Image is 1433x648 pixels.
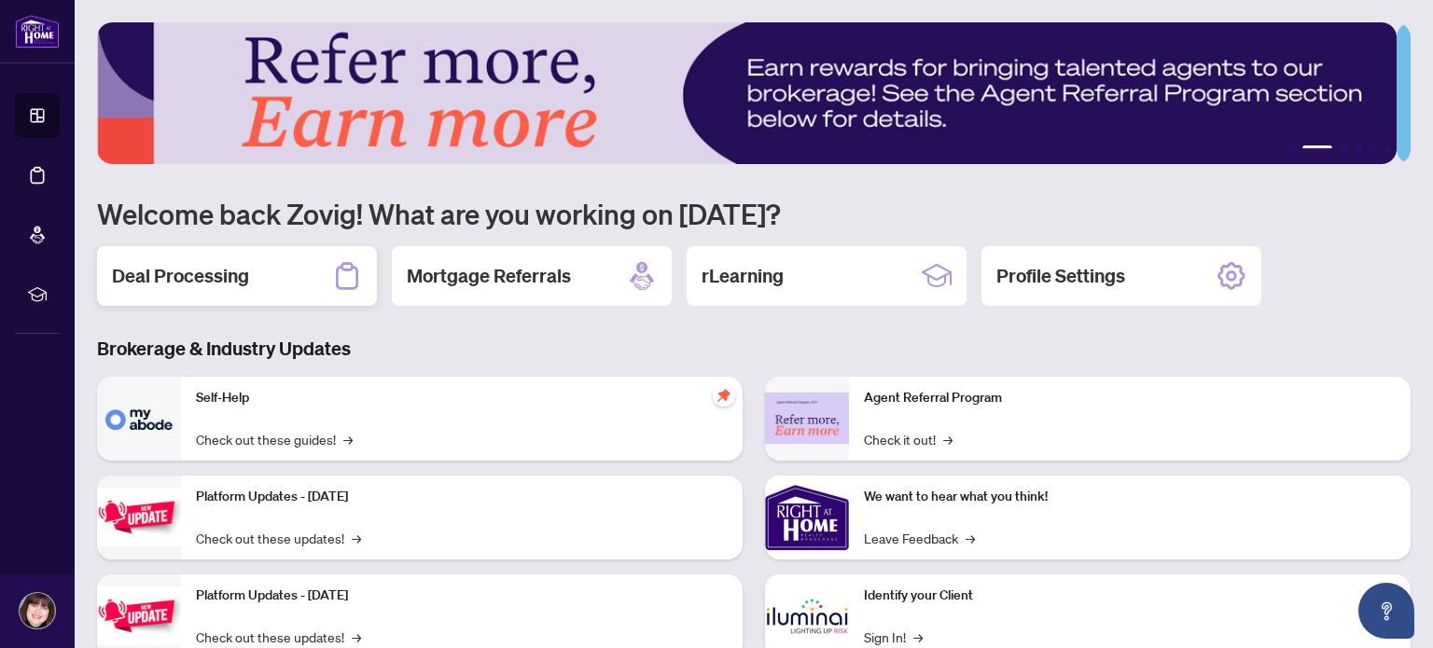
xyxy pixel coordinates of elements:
[343,429,353,449] span: →
[15,14,60,48] img: logo
[97,488,181,546] img: Platform Updates - July 21, 2025
[864,528,975,548] a: Leave Feedback→
[765,476,849,559] img: We want to hear what you think!
[196,528,361,548] a: Check out these updates!→
[864,627,923,647] a: Sign In!→
[1302,145,1332,153] button: 2
[97,336,1411,362] h3: Brokerage & Industry Updates
[97,377,181,461] img: Self-Help
[966,528,975,548] span: →
[196,627,361,647] a: Check out these updates!→
[996,263,1125,289] h2: Profile Settings
[352,627,361,647] span: →
[943,429,953,449] span: →
[864,586,1396,606] p: Identify your Client
[97,22,1397,164] img: Slide 1
[407,263,571,289] h2: Mortgage Referrals
[1340,145,1347,153] button: 3
[864,487,1396,507] p: We want to hear what you think!
[765,393,849,444] img: Agent Referral Program
[1287,145,1295,153] button: 1
[864,429,953,449] a: Check it out!→
[196,429,353,449] a: Check out these guides!→
[1384,145,1392,153] button: 6
[20,593,55,628] img: Profile Icon
[97,196,1411,231] h1: Welcome back Zovig! What are you working on [DATE]?
[713,384,735,407] span: pushpin
[196,487,728,507] p: Platform Updates - [DATE]
[913,627,923,647] span: →
[1355,145,1362,153] button: 4
[112,263,249,289] h2: Deal Processing
[1370,145,1377,153] button: 5
[864,388,1396,408] p: Agent Referral Program
[196,586,728,606] p: Platform Updates - [DATE]
[196,388,728,408] p: Self-Help
[1358,583,1414,639] button: Open asap
[352,528,361,548] span: →
[702,263,784,289] h2: rLearning
[97,586,181,645] img: Platform Updates - July 8, 2025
